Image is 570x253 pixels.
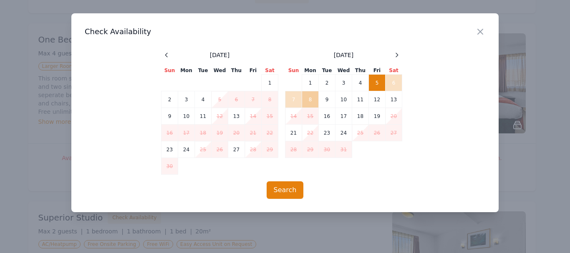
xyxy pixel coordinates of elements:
[195,125,212,141] td: 18
[178,91,195,108] td: 3
[285,141,302,158] td: 28
[178,108,195,125] td: 10
[285,125,302,141] td: 21
[335,67,352,75] th: Wed
[352,125,369,141] td: 25
[212,125,228,141] td: 19
[285,91,302,108] td: 7
[352,75,369,91] td: 4
[335,75,352,91] td: 3
[319,91,335,108] td: 9
[285,108,302,125] td: 14
[335,91,352,108] td: 10
[319,141,335,158] td: 30
[369,75,386,91] td: 5
[352,108,369,125] td: 18
[178,141,195,158] td: 24
[212,91,228,108] td: 5
[386,91,402,108] td: 13
[386,125,402,141] td: 27
[319,125,335,141] td: 23
[302,67,319,75] th: Mon
[245,67,262,75] th: Fri
[369,91,386,108] td: 12
[302,108,319,125] td: 15
[245,141,262,158] td: 28
[245,91,262,108] td: 7
[319,75,335,91] td: 2
[262,141,278,158] td: 29
[85,27,485,37] h3: Check Availability
[178,125,195,141] td: 17
[369,108,386,125] td: 19
[352,67,369,75] th: Thu
[228,141,245,158] td: 27
[262,125,278,141] td: 22
[285,67,302,75] th: Sun
[302,91,319,108] td: 8
[195,108,212,125] td: 11
[161,158,178,175] td: 30
[228,125,245,141] td: 20
[319,108,335,125] td: 16
[302,75,319,91] td: 1
[228,108,245,125] td: 13
[352,91,369,108] td: 11
[228,91,245,108] td: 6
[319,67,335,75] th: Tue
[195,141,212,158] td: 25
[335,125,352,141] td: 24
[212,67,228,75] th: Wed
[267,181,304,199] button: Search
[369,125,386,141] td: 26
[228,67,245,75] th: Thu
[262,75,278,91] td: 1
[369,67,386,75] th: Fri
[335,108,352,125] td: 17
[195,91,212,108] td: 4
[212,141,228,158] td: 26
[161,125,178,141] td: 16
[161,108,178,125] td: 9
[335,141,352,158] td: 31
[161,91,178,108] td: 2
[212,108,228,125] td: 12
[262,108,278,125] td: 15
[302,141,319,158] td: 29
[334,51,353,59] span: [DATE]
[386,67,402,75] th: Sat
[262,67,278,75] th: Sat
[245,125,262,141] td: 21
[178,67,195,75] th: Mon
[386,108,402,125] td: 20
[262,91,278,108] td: 8
[302,125,319,141] td: 22
[195,67,212,75] th: Tue
[245,108,262,125] td: 14
[161,141,178,158] td: 23
[161,67,178,75] th: Sun
[386,75,402,91] td: 6
[210,51,230,59] span: [DATE]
